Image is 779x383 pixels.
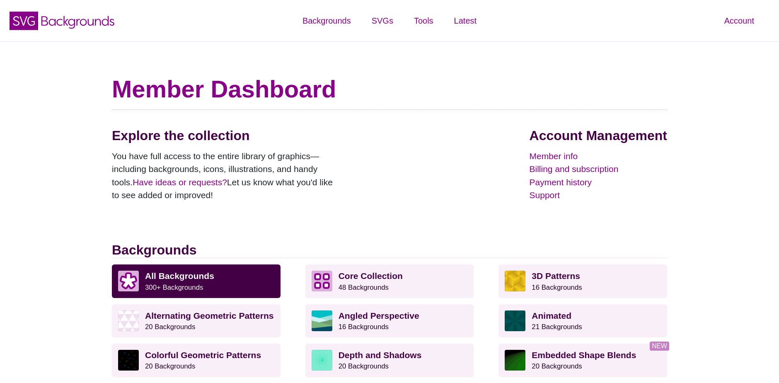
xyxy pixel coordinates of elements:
[305,264,474,298] a: Core Collection 48 Backgrounds
[118,350,139,371] img: a rainbow pattern of outlined geometric shapes
[339,271,403,281] strong: Core Collection
[532,350,636,360] strong: Embedded Shape Blends
[498,304,667,337] a: Animated21 Backgrounds
[714,8,764,33] a: Account
[530,189,667,202] a: Support
[361,8,404,33] a: SVGs
[112,264,281,298] a: All Backgrounds 300+ Backgrounds
[112,242,667,258] h2: Backgrounds
[339,350,422,360] strong: Depth and Shadows
[532,323,582,331] small: 21 Backgrounds
[339,284,389,291] small: 48 Backgrounds
[532,311,571,320] strong: Animated
[530,176,667,189] a: Payment history
[112,150,340,202] p: You have full access to the entire library of graphics—including backgrounds, icons, illustration...
[145,323,195,331] small: 20 Backgrounds
[112,128,340,143] h2: Explore the collection
[530,162,667,176] a: Billing and subscription
[339,362,389,370] small: 20 Backgrounds
[530,128,667,143] h2: Account Management
[532,284,582,291] small: 16 Backgrounds
[312,350,332,371] img: green layered rings within rings
[292,8,361,33] a: Backgrounds
[505,271,525,291] img: fancy golden cube pattern
[404,8,444,33] a: Tools
[312,310,332,331] img: abstract landscape with sky mountains and water
[145,362,195,370] small: 20 Backgrounds
[339,311,419,320] strong: Angled Perspective
[532,362,582,370] small: 20 Backgrounds
[145,271,214,281] strong: All Backgrounds
[112,344,281,377] a: Colorful Geometric Patterns20 Backgrounds
[532,271,580,281] strong: 3D Patterns
[145,350,261,360] strong: Colorful Geometric Patterns
[530,150,667,163] a: Member info
[505,310,525,331] img: green rave light effect animated background
[498,264,667,298] a: 3D Patterns16 Backgrounds
[498,344,667,377] a: Embedded Shape Blends20 Backgrounds
[305,344,474,377] a: Depth and Shadows20 Backgrounds
[118,310,139,331] img: light purple and white alternating triangle pattern
[133,177,227,187] a: Have ideas or requests?
[505,350,525,371] img: green to black rings rippling away from corner
[444,8,487,33] a: Latest
[145,311,273,320] strong: Alternating Geometric Patterns
[305,304,474,337] a: Angled Perspective16 Backgrounds
[112,75,667,104] h1: Member Dashboard
[112,304,281,337] a: Alternating Geometric Patterns20 Backgrounds
[339,323,389,331] small: 16 Backgrounds
[145,284,203,291] small: 300+ Backgrounds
